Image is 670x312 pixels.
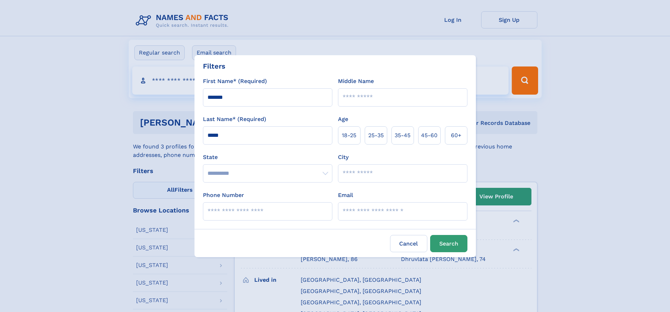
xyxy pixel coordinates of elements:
[368,131,384,140] span: 25‑35
[203,153,332,161] label: State
[338,115,348,123] label: Age
[203,191,244,199] label: Phone Number
[390,235,427,252] label: Cancel
[430,235,467,252] button: Search
[338,77,374,85] label: Middle Name
[203,115,266,123] label: Last Name* (Required)
[338,191,353,199] label: Email
[421,131,438,140] span: 45‑60
[395,131,410,140] span: 35‑45
[203,61,225,71] div: Filters
[338,153,349,161] label: City
[342,131,356,140] span: 18‑25
[203,77,267,85] label: First Name* (Required)
[451,131,461,140] span: 60+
